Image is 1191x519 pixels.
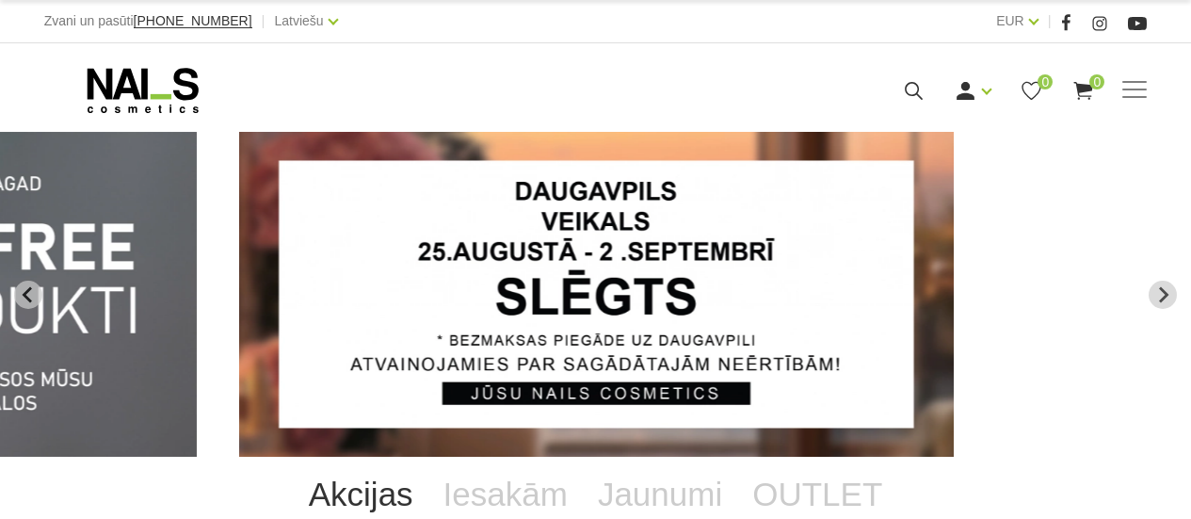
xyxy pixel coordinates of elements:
[1020,79,1043,103] a: 0
[14,281,42,309] button: Go to last slide
[1038,74,1053,89] span: 0
[275,9,324,32] a: Latviešu
[134,13,252,28] span: [PHONE_NUMBER]
[262,9,266,33] span: |
[1149,281,1177,309] button: Next slide
[44,9,252,33] div: Zvani un pasūti
[1048,9,1052,33] span: |
[1089,74,1104,89] span: 0
[1071,79,1095,103] a: 0
[134,14,252,28] a: [PHONE_NUMBER]
[239,132,954,457] li: 2 of 13
[996,9,1024,32] a: EUR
